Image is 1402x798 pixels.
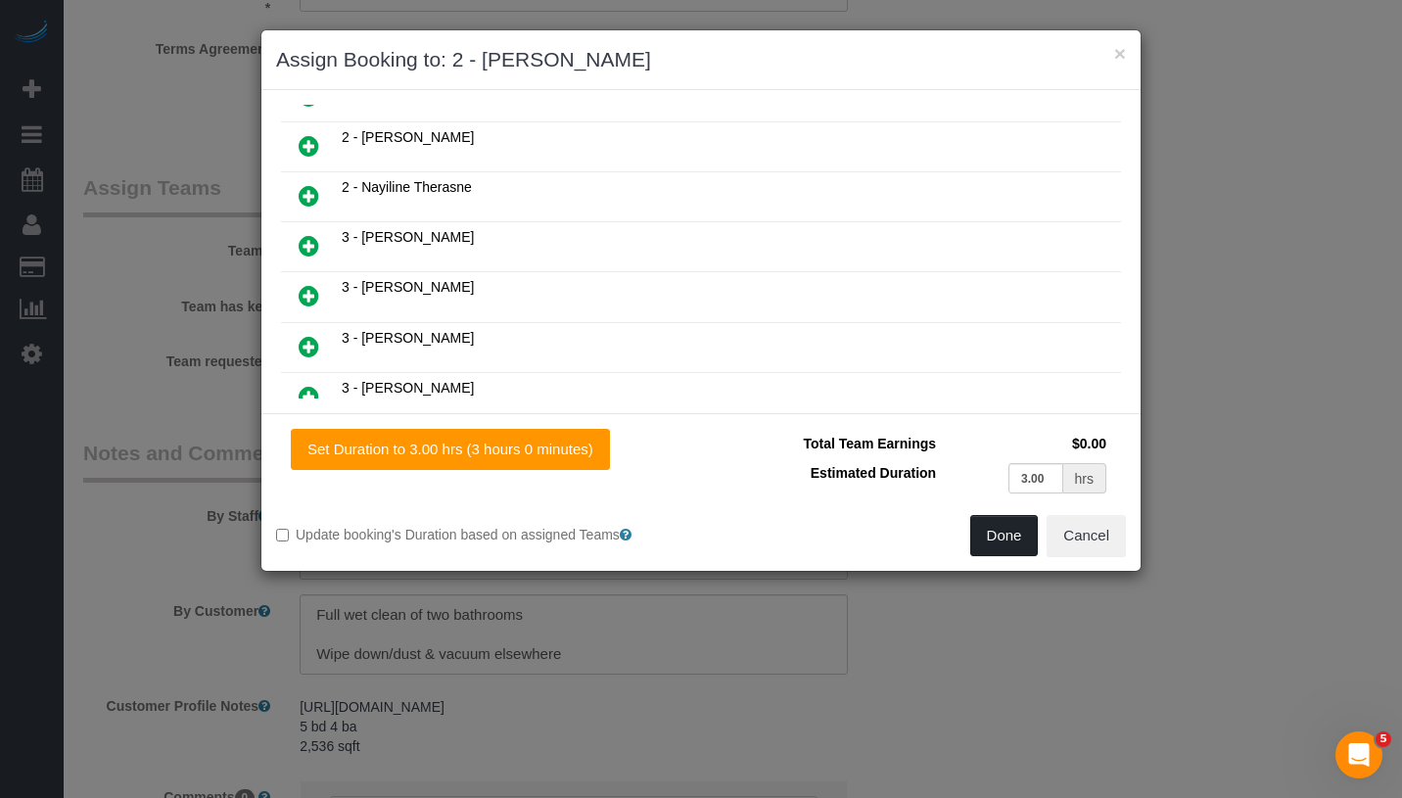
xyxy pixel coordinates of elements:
[342,129,474,145] span: 2 - [PERSON_NAME]
[941,429,1111,458] td: $0.00
[716,429,941,458] td: Total Team Earnings
[970,515,1039,556] button: Done
[276,45,1126,74] h3: Assign Booking to: 2 - [PERSON_NAME]
[1063,463,1106,493] div: hrs
[276,525,686,544] label: Update booking's Duration based on assigned Teams
[1376,731,1391,747] span: 5
[811,465,936,481] span: Estimated Duration
[342,330,474,346] span: 3 - [PERSON_NAME]
[1335,731,1382,778] iframe: Intercom live chat
[1114,43,1126,64] button: ×
[342,229,474,245] span: 3 - [PERSON_NAME]
[342,179,472,195] span: 2 - Nayiline Therasne
[1047,515,1126,556] button: Cancel
[342,380,474,396] span: 3 - [PERSON_NAME]
[342,279,474,295] span: 3 - [PERSON_NAME]
[276,529,289,541] input: Update booking's Duration based on assigned Teams
[291,429,610,470] button: Set Duration to 3.00 hrs (3 hours 0 minutes)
